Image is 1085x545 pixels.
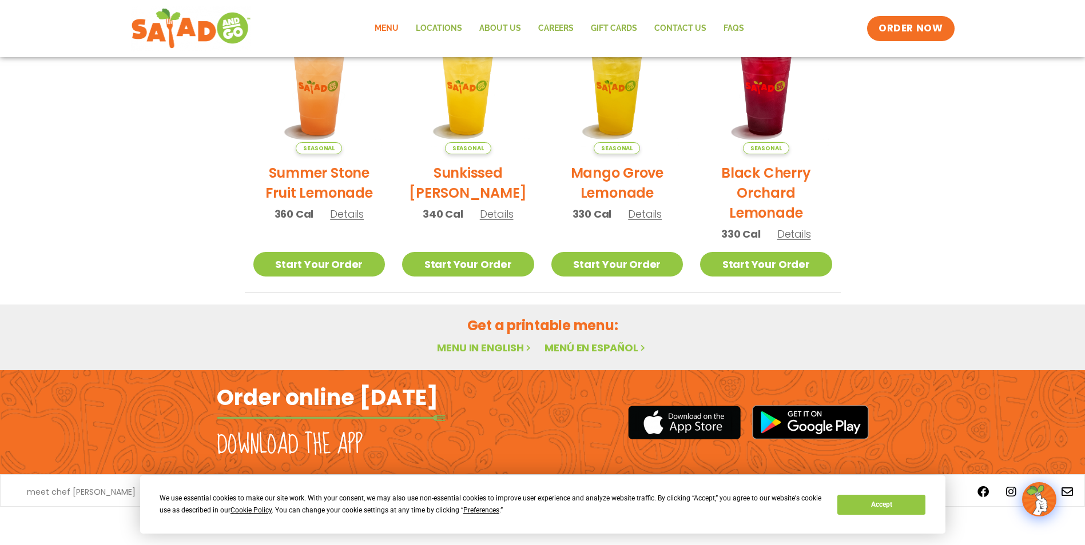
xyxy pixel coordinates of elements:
span: Seasonal [743,142,789,154]
img: appstore [628,404,741,441]
span: Details [628,207,662,221]
span: 330 Cal [721,226,761,242]
span: Seasonal [296,142,342,154]
a: Start Your Order [253,252,385,276]
span: Details [480,207,514,221]
h2: Summer Stone Fruit Lemonade [253,163,385,203]
img: Product photo for Black Cherry Orchard Lemonade [700,23,832,155]
span: 330 Cal [573,206,612,222]
span: Details [777,227,811,241]
h2: Mango Grove Lemonade [551,163,683,203]
a: About Us [471,15,530,42]
a: Careers [530,15,582,42]
a: FAQs [715,15,753,42]
a: GIFT CARDS [582,15,646,42]
div: Cookie Consent Prompt [140,475,945,534]
a: meet chef [PERSON_NAME] [27,488,136,496]
span: Seasonal [445,142,491,154]
img: Product photo for Summer Stone Fruit Lemonade [253,23,385,155]
nav: Menu [366,15,753,42]
a: Start Your Order [402,252,534,276]
span: Preferences [463,506,499,514]
h2: Sunkissed [PERSON_NAME] [402,163,534,203]
span: 340 Cal [423,206,463,222]
a: ORDER NOW [867,16,954,41]
img: fork [217,415,446,421]
a: Start Your Order [551,252,683,276]
a: Start Your Order [700,252,832,276]
a: Contact Us [646,15,715,42]
span: ORDER NOW [879,22,943,35]
img: new-SAG-logo-768×292 [131,6,252,51]
img: google_play [752,405,869,439]
div: We use essential cookies to make our site work. With your consent, we may also use non-essential ... [160,492,824,516]
span: Seasonal [594,142,640,154]
a: Menu in English [437,340,533,355]
h2: Order online [DATE] [217,383,438,411]
img: wpChatIcon [1023,483,1055,515]
button: Accept [837,495,925,515]
a: Locations [407,15,471,42]
span: Details [330,207,364,221]
h2: Get a printable menu: [245,315,841,335]
span: 360 Cal [275,206,314,222]
img: Product photo for Mango Grove Lemonade [551,23,683,155]
a: Menu [366,15,407,42]
span: Cookie Policy [230,506,272,514]
img: Product photo for Sunkissed Yuzu Lemonade [402,23,534,155]
h2: Download the app [217,429,363,461]
a: Menú en español [545,340,647,355]
h2: Black Cherry Orchard Lemonade [700,163,832,223]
